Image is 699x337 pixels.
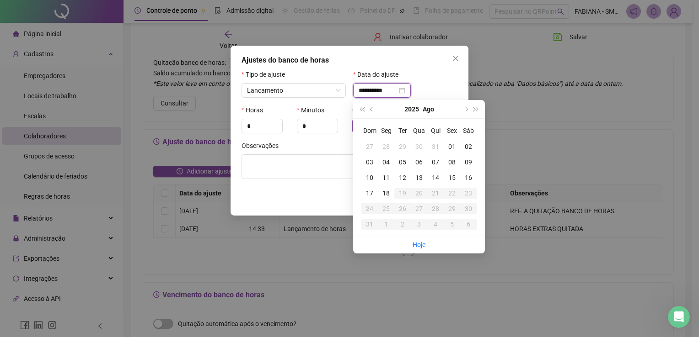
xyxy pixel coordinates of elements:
[427,201,444,216] td: 2025-08-28
[59,72,86,79] b: período
[411,142,427,152] div: 30
[427,185,444,201] td: 2025-08-21
[361,139,378,154] td: 2025-07-27
[394,185,411,201] td: 2025-08-19
[394,142,411,152] div: 29
[22,104,168,112] li: Selecione o
[22,93,168,101] li: Defina o
[22,114,168,123] li: Clique em
[411,219,427,229] div: 3
[48,93,103,100] b: tipo do arquivo
[427,170,444,185] td: 2025-08-14
[378,219,394,229] div: 1
[361,154,378,170] td: 2025-08-03
[394,173,411,183] div: 12
[352,105,386,115] label: Operação
[444,173,460,183] div: 15
[411,204,427,214] div: 27
[361,204,378,214] div: 24
[444,188,460,198] div: 22
[43,34,106,42] b: Espelho de Ponto
[394,139,411,154] td: 2025-07-29
[15,221,128,230] div: Era o que você estava procurando?
[460,170,477,185] td: 2025-08-16
[378,142,394,152] div: 28
[378,188,394,198] div: 18
[427,142,444,152] div: 31
[411,188,427,198] div: 20
[361,201,378,216] td: 2025-08-24
[427,154,444,170] td: 2025-08-07
[427,139,444,154] td: 2025-07-31
[444,219,460,229] div: 5
[6,4,23,21] button: go back
[361,142,378,152] div: 27
[444,122,460,139] th: Sex
[394,204,411,214] div: 26
[242,69,291,79] label: Tipo de ajuste
[394,154,411,170] td: 2025-08-05
[15,47,102,55] b: 2. [GEOGRAPHIC_DATA]:
[59,104,102,111] b: colaborador
[394,219,411,229] div: 2
[247,87,283,94] span: Lançamento
[411,170,427,185] td: 2025-08-13
[444,157,460,167] div: 08
[378,157,394,167] div: 04
[361,188,378,198] div: 17
[411,154,427,170] td: 2025-08-06
[378,216,394,232] td: 2025-09-01
[460,157,477,167] div: 09
[22,160,168,177] li: Após o fechamento, baixe o PDF da folha de ponto
[161,4,177,20] div: Fechar
[411,201,427,216] td: 2025-08-27
[460,219,477,229] div: 6
[394,201,411,216] td: 2025-08-26
[22,60,168,69] li: Acesse
[460,201,477,216] td: 2025-08-30
[427,219,444,229] div: 4
[378,204,394,214] div: 25
[460,188,477,198] div: 23
[411,122,427,139] th: Qua
[427,122,444,139] th: Qui
[668,306,690,328] iframe: Intercom live chat
[22,82,168,91] li: Escolha o
[444,201,460,216] td: 2025-08-29
[361,185,378,201] td: 2025-08-17
[394,188,411,198] div: 19
[367,100,377,118] button: prev-year
[460,154,477,170] td: 2025-08-09
[361,157,378,167] div: 03
[353,69,404,79] label: Data do ajuste
[444,142,460,152] div: 01
[7,215,176,255] div: Ana diz…
[461,100,471,118] button: next-year
[361,216,378,232] td: 2025-08-31
[444,170,460,185] td: 2025-08-15
[444,204,460,214] div: 29
[378,122,394,139] th: Seg
[7,215,135,235] div: Era o que você estava procurando?Ana • Há 17min
[460,139,477,154] td: 2025-08-02
[378,185,394,201] td: 2025-08-18
[413,241,425,248] a: Hoje
[88,73,95,80] a: Source reference 9872242:
[394,170,411,185] td: 2025-08-12
[378,201,394,216] td: 2025-08-25
[242,55,457,66] div: Ajustes do banco de horas
[44,61,150,68] b: Relatórios >> Folha de Ponto
[444,154,460,170] td: 2025-08-08
[132,25,140,32] a: Source reference 6335074:
[460,122,477,139] th: Sáb
[361,219,378,229] div: 31
[378,170,394,185] td: 2025-08-11
[54,115,107,122] b: "Fechar Folha"
[242,141,285,151] label: Observações
[448,51,463,66] button: Close
[357,100,367,118] button: super-prev-year
[361,173,378,183] div: 10
[427,204,444,214] div: 28
[15,237,59,242] div: Ana • Há 17min
[378,139,394,154] td: 2025-07-28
